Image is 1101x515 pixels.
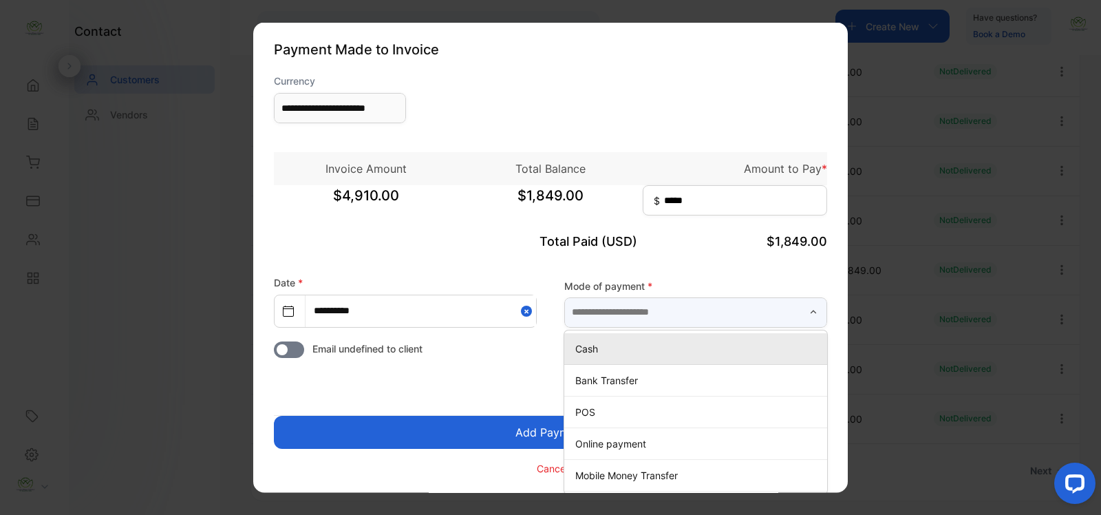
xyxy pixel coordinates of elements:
[575,467,822,482] p: Mobile Money Transfer
[274,160,458,177] p: Invoice Amount
[274,277,303,288] label: Date
[575,404,822,419] p: POS
[767,234,827,249] span: $1,849.00
[521,295,536,326] button: Close
[312,341,423,356] span: Email undefined to client
[643,160,827,177] p: Amount to Pay
[564,278,827,293] label: Mode of payment
[537,461,568,475] p: Cancel
[575,436,822,450] p: Online payment
[575,341,822,355] p: Cash
[458,232,643,251] p: Total Paid (USD)
[458,185,643,220] span: $1,849.00
[274,185,458,220] span: $4,910.00
[458,160,643,177] p: Total Balance
[1043,457,1101,515] iframe: LiveChat chat widget
[274,416,827,449] button: Add Payment
[575,372,822,387] p: Bank Transfer
[274,39,827,60] p: Payment Made to Invoice
[274,74,406,88] label: Currency
[654,193,660,208] span: $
